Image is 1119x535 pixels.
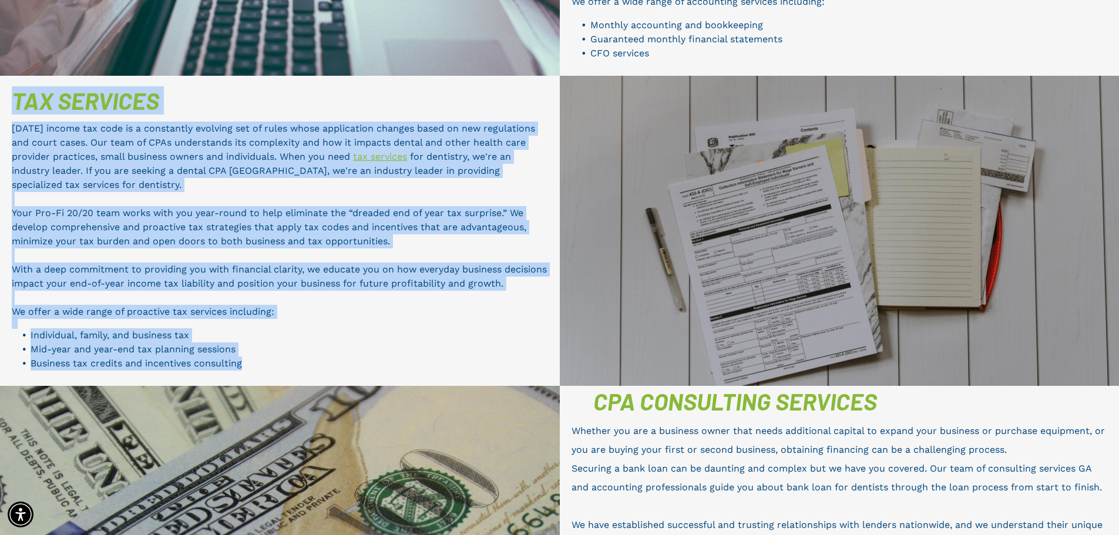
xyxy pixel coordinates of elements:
span: TAX SERVICES [12,86,159,115]
span: Securing a bank loan can be daunting and complex but we have you covered. Our team of consulting ... [572,463,1102,493]
span: Mid-year and year-end tax planning sessions [31,344,236,355]
a: tax services [353,151,407,162]
span: Individual, family, and business tax [31,329,189,341]
span: CPA CONSULTING SERVICES [593,387,877,415]
span: for dentistry, we're an industry leader. If you are seeking a dental CPA [GEOGRAPHIC_DATA], we're... [12,151,511,190]
span: Business tax credits and incentives consulting [31,358,242,369]
span: Guaranteed monthly financial statements [590,33,782,45]
span: Your Pro-Fi 20/20 team works with you year-round to help eliminate the “dreaded end of year tax s... [12,207,526,247]
span: We offer a wide range of proactive tax services including: [12,306,274,317]
span: Whether you are a business owner that needs additional capital to expand your business or purchas... [572,425,1105,455]
span: CFO services [590,48,649,59]
span: Monthly accounting and bookkeeping [590,19,763,31]
span: [DATE] income tax code is a constantly evolving set of rules whose application changes based on n... [12,123,535,162]
div: Accessibility Menu [8,502,33,527]
span: With a deep commitment to providing you with financial clarity, we educate you on how everyday bu... [12,264,547,289]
